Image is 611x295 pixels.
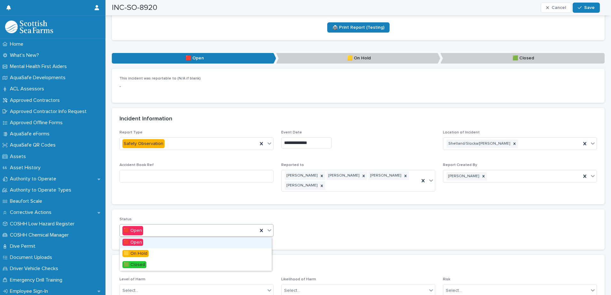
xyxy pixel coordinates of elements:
[285,171,318,180] div: [PERSON_NAME]
[5,20,53,33] img: bPIBxiqnSb2ggTQWdOVV
[443,163,477,167] span: Report Created By
[7,142,61,148] p: AquaSafe QR Codes
[7,52,44,58] p: What's New?
[7,254,57,261] p: Document Uploads
[112,3,157,12] h2: INC-SO-8920
[443,131,480,134] span: Location of Incident
[7,165,46,171] p: Asset History
[120,163,154,167] span: Accident Book Ref
[120,83,274,90] p: -
[327,22,390,33] a: 🖨️ Print Report (Testing)
[446,140,511,148] div: Shetland/Slocka/[PERSON_NAME]
[443,277,450,281] span: Risk
[122,261,146,268] span: 🟩 Closed
[7,187,76,193] p: Authority to Operate Types
[281,163,304,167] span: Reported to
[7,131,55,137] p: AquaSafe eForms
[584,5,595,10] span: Save
[446,172,480,181] div: [PERSON_NAME]
[276,53,440,64] p: 🟨 On Hold
[120,77,201,80] span: This incident was reportable to (N/A if blank)
[440,53,605,64] p: 🟩 Closed
[573,3,600,13] button: Save
[285,181,318,190] div: [PERSON_NAME]
[112,53,276,64] p: 🟥 Open
[7,120,68,126] p: Approved Offline Forms
[120,116,172,123] h2: Incident Information
[7,64,72,70] p: Mental Health First Aiders
[120,277,145,281] span: Level of Harm
[332,25,384,30] span: 🖨️ Print Report (Testing)
[7,97,65,103] p: Approved Contractors
[281,131,302,134] span: Event Date
[120,260,272,271] div: 🟩 Closed
[7,176,61,182] p: Authority to Operate
[541,3,571,13] button: Cancel
[7,41,28,47] p: Home
[7,266,63,272] p: Driver Vehicle Checks
[7,154,31,160] p: Assets
[120,237,272,248] div: 🟥 Open
[122,250,149,257] span: 🟨 On Hold
[122,287,138,294] div: Select...
[7,243,41,249] p: Dive Permit
[120,217,132,221] span: Status
[120,248,272,260] div: 🟨 On Hold
[7,109,92,115] p: Approved Contractor Info Request
[122,239,143,246] span: 🟥 Open
[7,288,53,294] p: Employee Sign-In
[122,226,143,235] div: 🟥 Open
[120,131,143,134] span: Report Type
[122,139,165,148] div: Safety Observation
[7,277,67,283] p: Emergency Drill Training
[284,287,300,294] div: Select...
[327,171,360,180] div: [PERSON_NAME]
[7,75,71,81] p: AquaSafe Developments
[7,221,80,227] p: COSHH Low Hazard Register
[281,277,316,281] span: Likelihood of Harm
[552,5,566,10] span: Cancel
[7,209,57,216] p: Corrective Actions
[368,171,402,180] div: [PERSON_NAME]
[7,232,74,238] p: COSHH Chemical Manager
[7,86,49,92] p: ACL Assessors
[446,287,462,294] div: Select...
[7,198,47,204] p: Beaufort Scale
